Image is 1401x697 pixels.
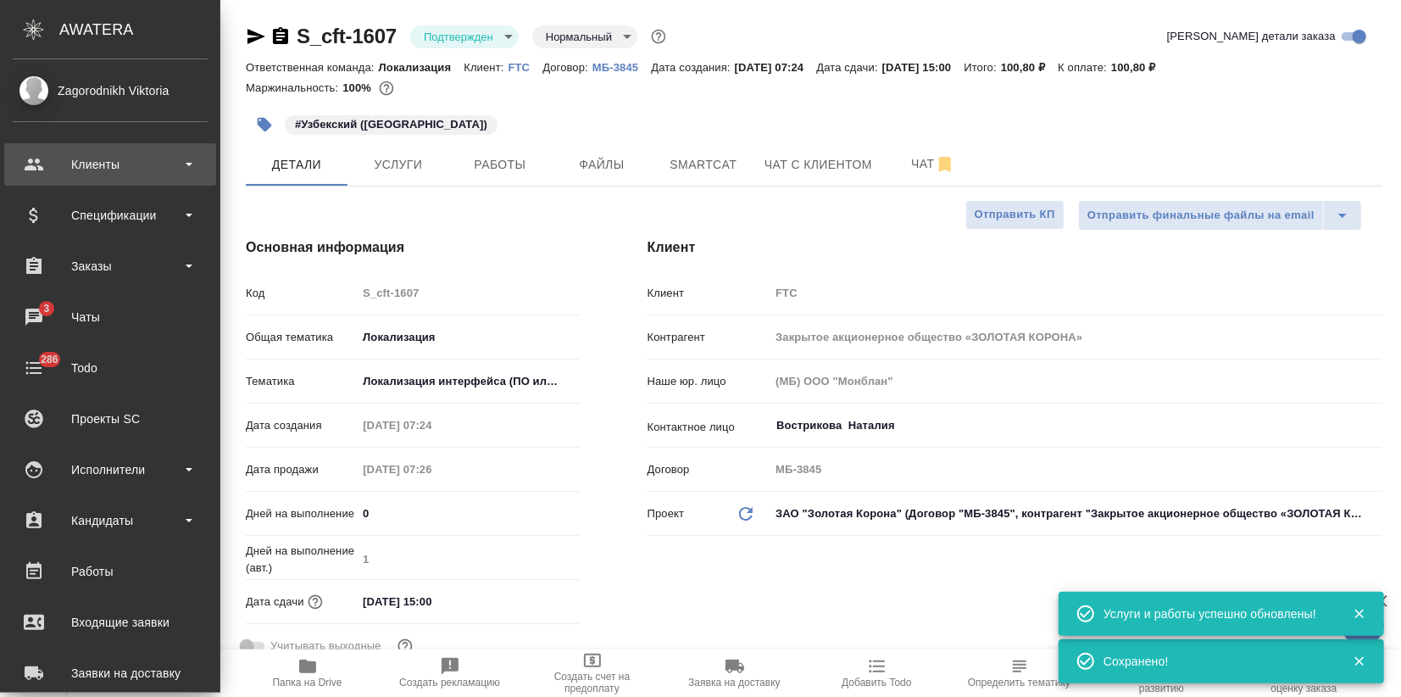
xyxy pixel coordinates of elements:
button: Скопировать ссылку для ЯМессенджера [246,26,266,47]
input: Пустое поле [357,457,505,482]
div: Подтвержден [410,25,519,48]
svg: Отписаться [935,154,955,175]
p: Тематика [246,373,357,390]
span: Отправить КП [975,205,1055,225]
p: Код [246,285,357,302]
span: [PERSON_NAME] детали заказа [1167,28,1336,45]
p: Общая тематика [246,329,357,346]
span: Создать рекламацию [399,677,500,689]
h4: Основная информация [246,237,580,258]
a: S_cft-1607 [297,25,397,47]
p: [DATE] 15:00 [882,61,965,74]
p: 100,80 ₽ [1001,61,1059,74]
a: Проекты SC [4,398,216,440]
div: Исполнители [13,457,208,482]
div: Спецификации [13,203,208,228]
div: Проекты SC [13,406,208,432]
div: Чаты [13,304,208,330]
p: Маржинальность: [246,81,342,94]
div: Входящие заявки [13,610,208,635]
a: 286Todo [4,347,216,389]
div: Работы [13,559,208,584]
p: К оплате: [1058,61,1111,74]
div: Кандидаты [13,508,208,533]
a: 3Чаты [4,296,216,338]
span: Работы [459,154,541,176]
button: Определить тематику [948,650,1091,697]
button: Выбери, если сб и вс нужно считать рабочими днями для выполнения заказа. [394,635,416,657]
span: 286 [31,351,69,368]
p: Локализация [379,61,464,74]
p: FTC [509,61,543,74]
span: Заявка на доставку [688,677,780,689]
p: Дата создания [246,417,357,434]
div: split button [1078,200,1362,231]
a: Входящие заявки [4,601,216,644]
input: Пустое поле [770,281,1382,305]
button: Закрыть [1342,606,1376,622]
span: Smartcat [663,154,744,176]
button: Добавить тэг [246,106,283,143]
p: Проект [648,505,685,522]
span: Чат [892,153,974,175]
p: Ответственная команда: [246,61,379,74]
p: Дата сдачи: [816,61,881,74]
a: Заявки на доставку [4,652,216,694]
p: Дата продажи [246,461,357,478]
button: Отправить финальные файлы на email [1078,200,1324,231]
button: Отправить КП [965,200,1065,230]
span: Чат с клиентом [764,154,872,176]
p: Дней на выполнение (авт.) [246,543,357,577]
button: Заявка на доставку [664,650,806,697]
p: Дней на выполнение [246,505,357,522]
div: ЗАО "Золотая Корона" (Договор "МБ-3845", контрагент "Закрытое акционерное общество «ЗОЛОТАЯ КОРОН... [770,499,1382,528]
p: Дата создания: [651,61,734,74]
p: 100,80 ₽ [1111,61,1169,74]
button: Папка на Drive [236,650,379,697]
div: Заказы [13,254,208,279]
span: 3 [33,300,59,317]
button: Скопировать ссылку [270,26,291,47]
input: Пустое поле [770,325,1382,349]
p: 100% [342,81,375,94]
a: FTC [509,59,543,74]
p: Клиент: [464,61,508,74]
span: Определить тематику [968,677,1070,689]
button: 0.00 RUB; [375,77,398,99]
p: #Узбекский ([GEOGRAPHIC_DATA]) [295,116,487,133]
span: Отправить финальные файлы на email [1087,206,1315,226]
span: Узбекский (Латиница) [283,116,499,131]
button: Нормальный [541,30,617,44]
div: Todo [13,355,208,381]
input: Пустое поле [357,413,505,438]
span: Услуги [358,154,439,176]
p: Контрагент [648,329,770,346]
button: Создать рекламацию [379,650,521,697]
div: Клиенты [13,152,208,177]
div: Подтвержден [532,25,637,48]
input: Пустое поле [770,369,1382,393]
p: Наше юр. лицо [648,373,770,390]
div: Услуги и работы успешно обновлены! [1104,605,1327,622]
span: Создать счет на предоплату [531,671,653,694]
span: Детали [256,154,337,176]
a: МБ-3845 [592,59,651,74]
p: Договор [648,461,770,478]
button: Закрыть [1342,654,1376,669]
a: Работы [4,550,216,593]
div: Сохранено! [1104,653,1327,670]
span: Добавить Todo [842,677,911,689]
input: Пустое поле [357,547,579,572]
button: Создать счет на предоплату [521,650,664,697]
span: Файлы [561,154,642,176]
button: Доп статусы указывают на важность/срочность заказа [648,25,670,47]
div: Заявки на доставку [13,661,208,686]
input: Пустое поле [357,281,579,305]
p: Клиент [648,285,770,302]
div: Zagorodnikh Viktoria [13,81,208,100]
p: Договор: [542,61,592,74]
div: AWATERA [59,13,220,47]
button: Open [1373,424,1376,427]
div: Локализация интерфейса (ПО или сайта) [357,367,579,396]
button: Подтвержден [419,30,498,44]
